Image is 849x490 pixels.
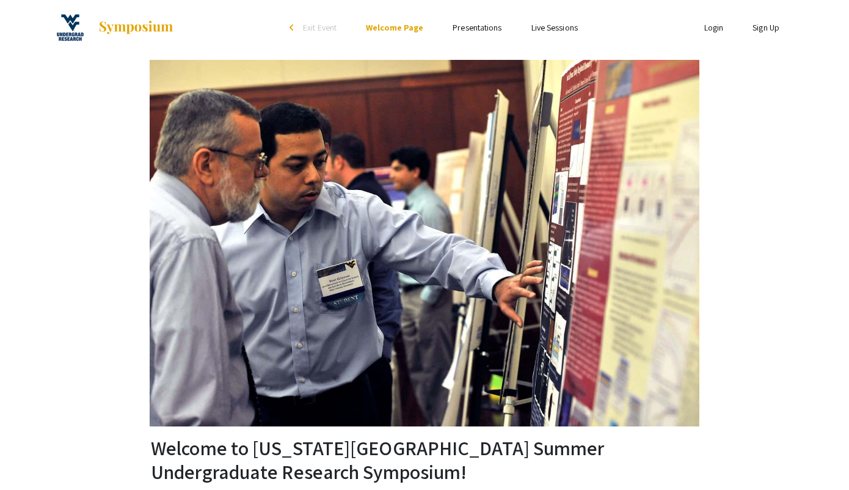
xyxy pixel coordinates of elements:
img: West Virginia University Summer Undergraduate Research Symposium [55,12,86,43]
h2: Welcome to [US_STATE][GEOGRAPHIC_DATA] Summer Undergraduate Research Symposium! [151,436,698,483]
span: Exit Event [303,22,337,33]
a: Login [704,22,724,33]
img: Symposium by ForagerOne [98,20,174,35]
a: Live Sessions [531,22,578,33]
a: West Virginia University Summer Undergraduate Research Symposium [55,12,174,43]
iframe: Chat [9,435,52,481]
img: West Virginia University Summer Undergraduate Research Symposium [150,60,699,426]
a: Welcome Page [366,22,423,33]
a: Sign Up [752,22,779,33]
div: arrow_back_ios [290,24,297,31]
a: Presentations [453,22,501,33]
